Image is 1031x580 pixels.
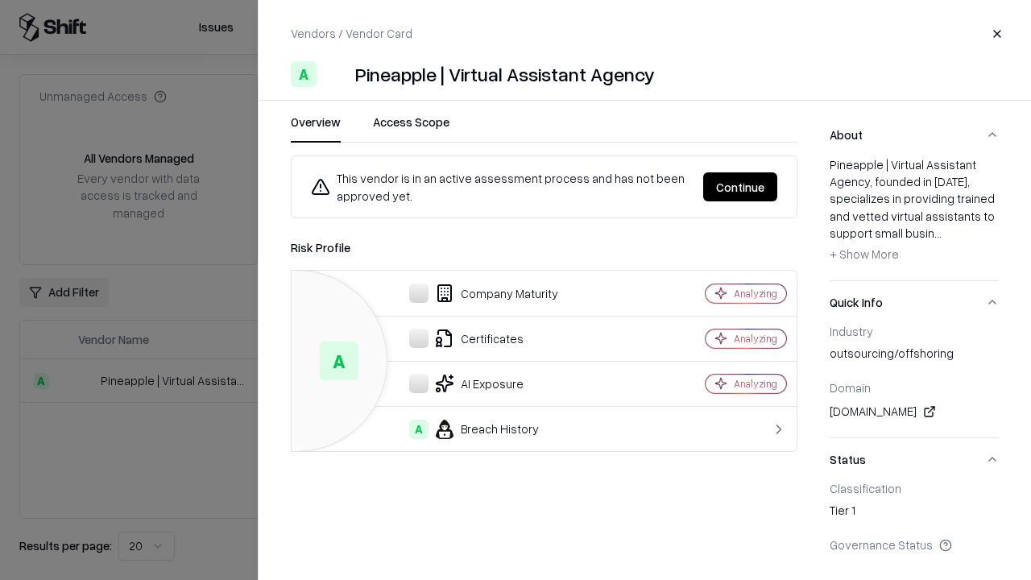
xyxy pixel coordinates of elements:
div: Domain [830,380,999,395]
div: Company Maturity [304,284,649,303]
span: + Show More [830,246,899,261]
div: A [320,342,358,380]
div: Risk Profile [291,238,797,257]
span: ... [934,226,942,240]
div: Classification [830,481,999,495]
div: Pineapple | Virtual Assistant Agency, founded in [DATE], specializes in providing trained and vet... [830,156,999,267]
button: Continue [703,172,777,201]
div: Tier 1 [830,502,999,524]
div: Quick Info [830,324,999,437]
button: + Show More [830,242,899,267]
div: Breach History [304,420,649,439]
button: Overview [291,114,341,143]
button: Quick Info [830,281,999,324]
p: Vendors / Vendor Card [291,25,412,42]
button: Access Scope [373,114,449,143]
div: Analyzing [734,332,777,346]
div: About [830,156,999,280]
div: outsourcing/offshoring [830,345,999,367]
div: This vendor is in an active assessment process and has not been approved yet. [311,169,690,205]
img: Pineapple | Virtual Assistant Agency [323,61,349,87]
div: [DOMAIN_NAME] [830,402,999,421]
div: Governance Status [830,537,999,552]
div: A [409,420,429,439]
div: Certificates [304,329,649,348]
div: Pineapple | Virtual Assistant Agency [355,61,655,87]
div: Analyzing [734,287,777,300]
div: Industry [830,324,999,338]
div: A [291,61,317,87]
button: Status [830,438,999,481]
div: Analyzing [734,377,777,391]
div: AI Exposure [304,374,649,393]
button: About [830,114,999,156]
